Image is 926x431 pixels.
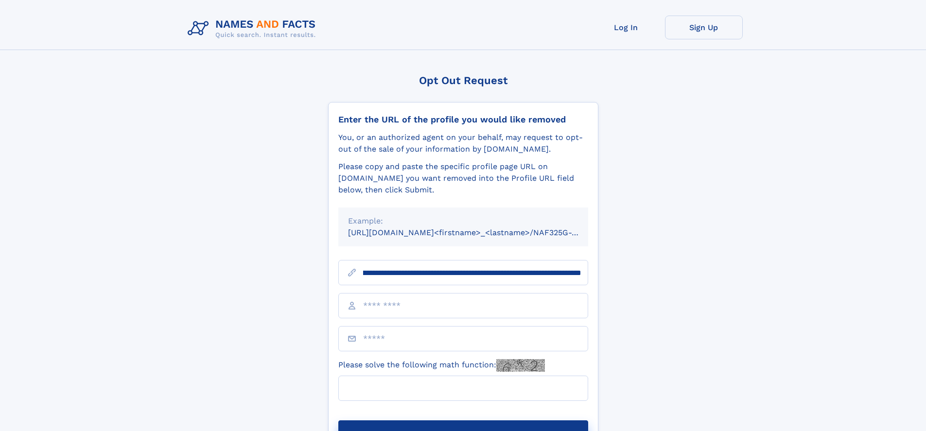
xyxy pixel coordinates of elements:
[348,215,578,227] div: Example:
[328,74,598,86] div: Opt Out Request
[587,16,665,39] a: Log In
[348,228,607,237] small: [URL][DOMAIN_NAME]<firstname>_<lastname>/NAF325G-xxxxxxxx
[338,114,588,125] div: Enter the URL of the profile you would like removed
[338,359,545,372] label: Please solve the following math function:
[338,161,588,196] div: Please copy and paste the specific profile page URL on [DOMAIN_NAME] you want removed into the Pr...
[665,16,743,39] a: Sign Up
[184,16,324,42] img: Logo Names and Facts
[338,132,588,155] div: You, or an authorized agent on your behalf, may request to opt-out of the sale of your informatio...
